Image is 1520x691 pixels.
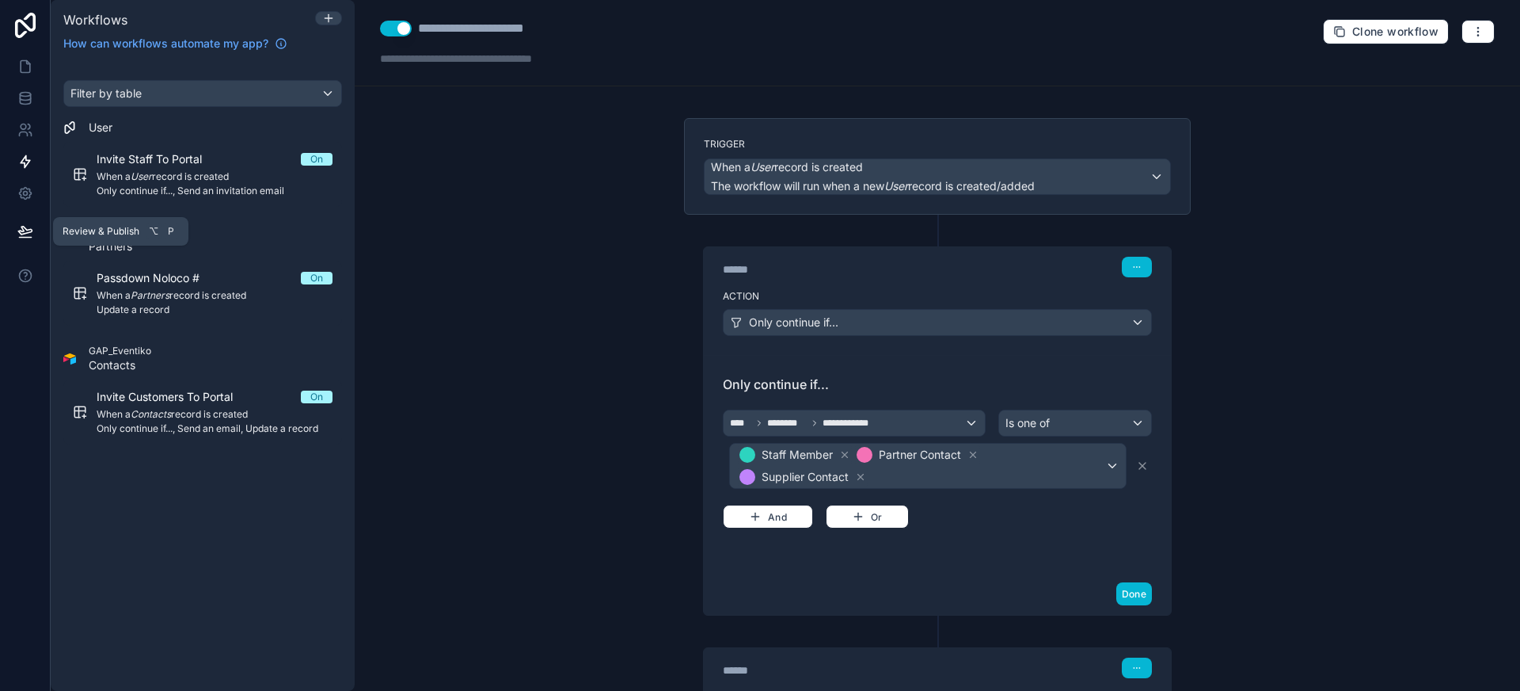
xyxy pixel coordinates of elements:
span: Workflows [63,12,127,28]
span: How can workflows automate my app? [63,36,268,52]
button: Done [1116,582,1152,605]
button: When aUserrecord is createdThe workflow will run when a newUserrecord is created/added [704,158,1171,195]
span: Partner Contact [879,447,961,463]
span: Clone workflow [1352,25,1438,39]
span: The workflow will run when a new record is created/added [711,179,1035,193]
span: Is one of [1005,415,1050,431]
label: Action [723,290,1152,303]
label: Trigger [704,138,1171,151]
span: Supplier Contact [762,469,849,485]
button: Clone workflow [1323,19,1449,44]
em: User [750,160,774,174]
button: Staff MemberPartner ContactSupplier Contact [729,443,1127,489]
span: Only continue if... [749,315,838,330]
button: Is one of [998,410,1152,437]
span: ⌥ [147,225,160,238]
em: User [884,179,908,193]
span: P [165,225,177,238]
button: Only continue if... [723,309,1152,336]
a: How can workflows automate my app? [57,36,294,52]
span: Only continue if... [723,375,1152,394]
span: When a record is created [711,159,863,175]
span: Review & Publish [63,225,139,238]
button: Or [826,505,909,529]
span: Staff Member [762,447,833,463]
button: And [723,505,813,529]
